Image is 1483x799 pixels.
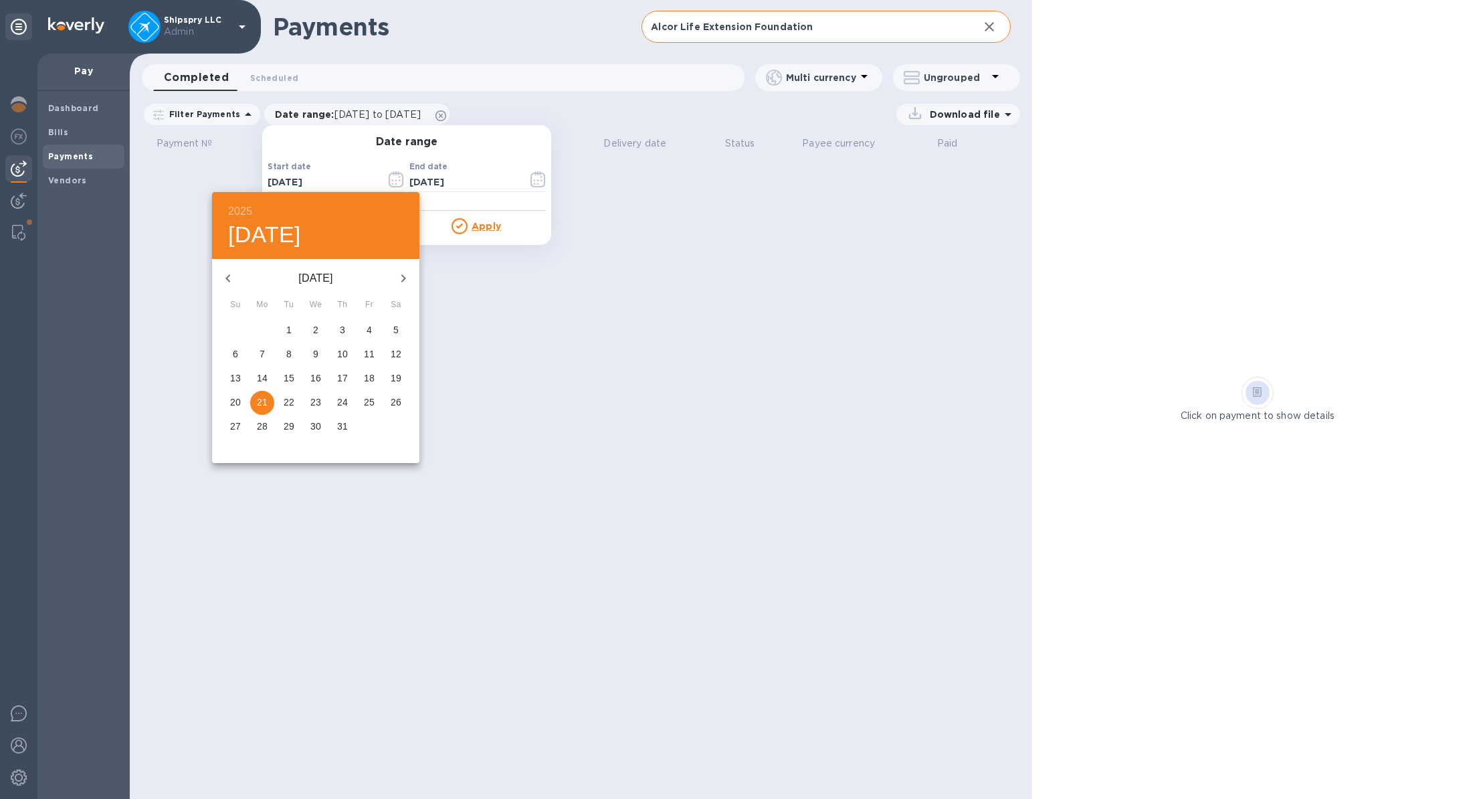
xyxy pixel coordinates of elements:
[337,420,348,433] p: 31
[250,298,274,312] span: Mo
[304,367,328,391] button: 16
[391,371,401,385] p: 19
[357,367,381,391] button: 18
[384,343,408,367] button: 12
[384,391,408,415] button: 26
[286,347,292,361] p: 8
[364,347,375,361] p: 11
[223,298,248,312] span: Su
[391,395,401,409] p: 26
[257,395,268,409] p: 21
[384,319,408,343] button: 5
[330,391,355,415] button: 24
[304,391,328,415] button: 23
[260,347,265,361] p: 7
[357,391,381,415] button: 25
[250,367,274,391] button: 14
[310,371,321,385] p: 16
[223,343,248,367] button: 6
[391,347,401,361] p: 12
[357,298,381,312] span: Fr
[337,395,348,409] p: 24
[223,391,248,415] button: 20
[223,367,248,391] button: 13
[330,367,355,391] button: 17
[337,371,348,385] p: 17
[330,343,355,367] button: 10
[277,298,301,312] span: Tu
[384,298,408,312] span: Sa
[230,371,241,385] p: 13
[340,323,345,337] p: 3
[284,395,294,409] p: 22
[304,298,328,312] span: We
[310,420,321,433] p: 30
[277,319,301,343] button: 1
[384,367,408,391] button: 19
[393,323,399,337] p: 5
[277,367,301,391] button: 15
[367,323,372,337] p: 4
[304,343,328,367] button: 9
[357,343,381,367] button: 11
[310,395,321,409] p: 23
[284,420,294,433] p: 29
[364,395,375,409] p: 25
[228,221,301,249] button: [DATE]
[244,270,387,286] p: [DATE]
[257,420,268,433] p: 28
[277,391,301,415] button: 22
[277,343,301,367] button: 8
[330,319,355,343] button: 3
[330,298,355,312] span: Th
[250,415,274,439] button: 28
[304,319,328,343] button: 2
[223,415,248,439] button: 27
[357,319,381,343] button: 4
[277,415,301,439] button: 29
[337,347,348,361] p: 10
[250,343,274,367] button: 7
[313,323,318,337] p: 2
[228,202,252,221] button: 2025
[313,347,318,361] p: 9
[364,371,375,385] p: 18
[284,371,294,385] p: 15
[230,395,241,409] p: 20
[330,415,355,439] button: 31
[250,391,274,415] button: 21
[304,415,328,439] button: 30
[230,420,241,433] p: 27
[233,347,238,361] p: 6
[286,323,292,337] p: 1
[257,371,268,385] p: 14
